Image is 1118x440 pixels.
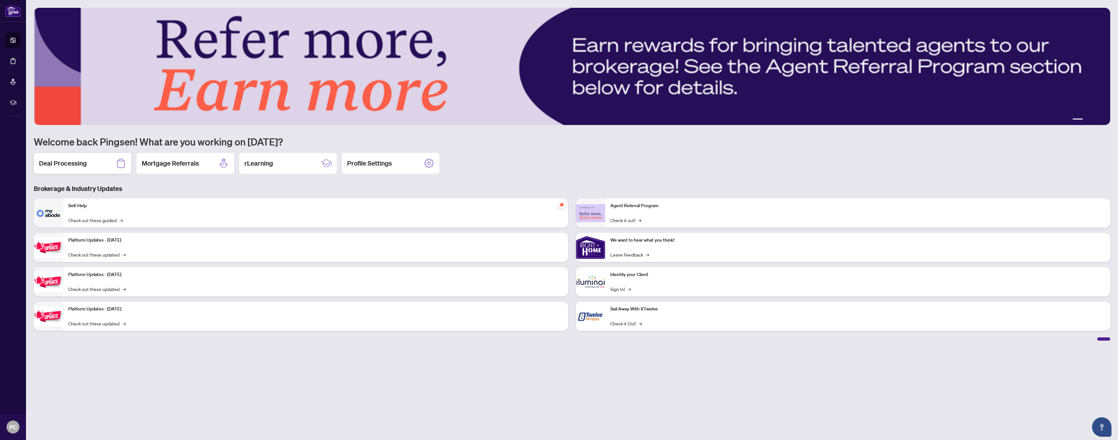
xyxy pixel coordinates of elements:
[68,217,123,224] a: Check out these guides!→
[610,202,1105,209] p: Agent Referral Program
[646,251,649,258] span: →
[68,237,563,244] p: Platform Updates - [DATE]
[123,285,126,293] span: →
[68,271,563,278] p: Platform Updates - [DATE]
[34,135,1110,148] h1: Welcome back Pingsen! What are you working on [DATE]?
[576,204,605,222] img: Agent Referral Program
[34,272,63,292] img: Platform Updates - July 8, 2025
[610,306,1105,313] p: Sail Away With 8Twelve
[123,251,126,258] span: →
[68,285,126,293] a: Check out these updates!→
[34,184,1110,193] h3: Brokerage & Industry Updates
[638,217,641,224] span: →
[68,202,563,209] p: Self-Help
[1091,119,1093,121] button: 3
[9,422,17,432] span: PC
[68,251,126,258] a: Check out these updates!→
[576,233,605,262] img: We want to hear what you think!
[5,5,21,17] img: logo
[34,306,63,327] img: Platform Updates - June 23, 2025
[1101,119,1104,121] button: 5
[1092,417,1111,437] button: Open asap
[123,320,126,327] span: →
[610,285,631,293] a: Sign In!→
[610,271,1105,278] p: Identify your Client
[347,159,392,168] h2: Profile Settings
[610,251,649,258] a: Leave Feedback→
[610,320,642,327] a: Check it Out!→
[244,159,273,168] h2: rLearning
[610,217,641,224] a: Check it out!→
[639,320,642,327] span: →
[558,201,565,209] span: pushpin
[34,198,63,228] img: Self-Help
[1072,119,1083,121] button: 1
[34,237,63,258] img: Platform Updates - July 21, 2025
[68,320,126,327] a: Check out these updates!→
[610,237,1105,244] p: We want to hear what you think!
[628,285,631,293] span: →
[576,302,605,331] img: Sail Away With 8Twelve
[68,306,563,313] p: Platform Updates - [DATE]
[34,8,1110,125] img: Slide 0
[1096,119,1098,121] button: 4
[1085,119,1088,121] button: 2
[39,159,87,168] h2: Deal Processing
[142,159,199,168] h2: Mortgage Referrals
[576,267,605,296] img: Identify your Client
[120,217,123,224] span: →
